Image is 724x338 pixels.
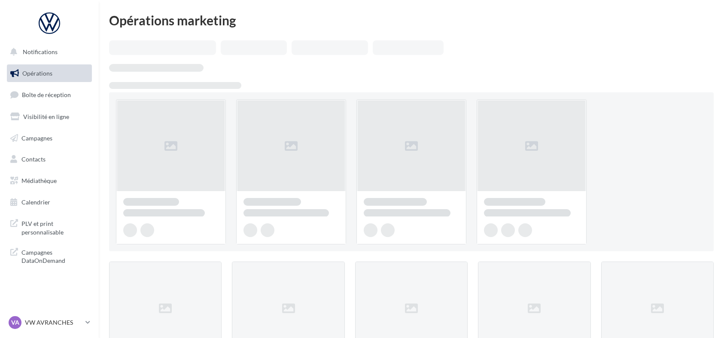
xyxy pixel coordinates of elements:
[21,198,50,206] span: Calendrier
[22,70,52,77] span: Opérations
[5,193,94,211] a: Calendrier
[7,314,92,331] a: VA VW AVRANCHES
[22,91,71,98] span: Boîte de réception
[5,85,94,104] a: Boîte de réception
[21,247,88,265] span: Campagnes DataOnDemand
[21,134,52,141] span: Campagnes
[21,177,57,184] span: Médiathèque
[5,43,90,61] button: Notifications
[25,318,82,327] p: VW AVRANCHES
[23,48,58,55] span: Notifications
[109,14,714,27] div: Opérations marketing
[21,155,46,163] span: Contacts
[21,218,88,236] span: PLV et print personnalisable
[5,129,94,147] a: Campagnes
[5,172,94,190] a: Médiathèque
[11,318,19,327] span: VA
[23,113,69,120] span: Visibilité en ligne
[5,108,94,126] a: Visibilité en ligne
[5,64,94,82] a: Opérations
[5,150,94,168] a: Contacts
[5,214,94,240] a: PLV et print personnalisable
[5,243,94,268] a: Campagnes DataOnDemand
